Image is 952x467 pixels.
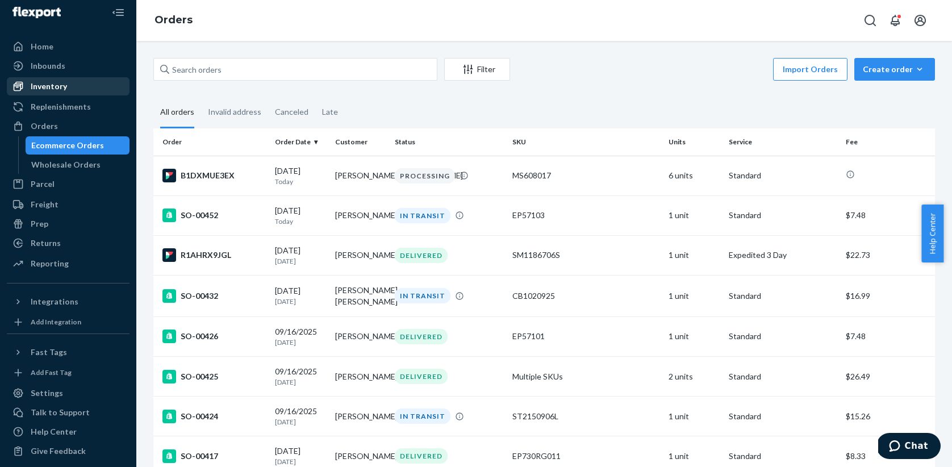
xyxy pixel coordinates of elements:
a: Add Fast Tag [7,366,130,380]
td: $22.73 [841,235,935,275]
div: Wholesale Orders [31,159,101,170]
th: Service [724,128,841,156]
div: Replenishments [31,101,91,112]
div: Inbounds [31,60,65,72]
button: Help Center [921,205,943,262]
div: SM1186706S [512,249,659,261]
td: $15.26 [841,397,935,436]
button: Integrations [7,293,130,311]
p: Standard [729,411,837,422]
div: Home [31,41,53,52]
div: [DATE] [275,205,326,226]
button: Open notifications [884,9,907,32]
div: IN TRANSIT [395,408,450,424]
div: SO-00425 [162,370,266,383]
div: [DATE] [275,245,326,266]
th: Order [153,128,270,156]
div: R1AHRX9JGL [162,248,266,262]
div: SO-00452 [162,209,266,222]
div: ST2150906L [512,411,659,422]
div: SO-00417 [162,449,266,463]
td: 1 unit [664,397,724,436]
a: Wholesale Orders [26,156,130,174]
div: EP57101 [512,331,659,342]
div: Customer [335,137,386,147]
div: IN TRANSIT [395,288,450,303]
p: Standard [729,210,837,221]
div: CB1020925 [512,290,659,302]
button: Talk to Support [7,403,130,422]
td: $7.48 [841,195,935,235]
td: 1 unit [664,195,724,235]
a: Reporting [7,255,130,273]
p: [DATE] [275,297,326,306]
div: [DATE] [275,285,326,306]
div: PROCESSING [395,168,455,184]
div: [DATE] [275,445,326,466]
img: Flexport logo [12,7,61,18]
div: Add Fast Tag [31,368,72,377]
button: Close Navigation [107,1,130,24]
a: Orders [155,14,193,26]
div: EP57103 [512,210,659,221]
button: Give Feedback [7,442,130,460]
div: Late [322,97,338,127]
td: $26.49 [841,357,935,397]
div: Orders [31,120,58,132]
td: 1 unit [664,235,724,275]
a: Parcel [7,175,130,193]
p: Today [275,216,326,226]
div: [DATE] [275,165,326,186]
div: Talk to Support [31,407,90,418]
td: [PERSON_NAME] [331,397,391,436]
div: 09/16/2025 [275,406,326,427]
p: Standard [729,170,837,181]
td: [PERSON_NAME] [331,357,391,397]
div: Inventory [31,81,67,92]
div: Freight [31,199,59,210]
button: Filter [444,58,510,81]
button: Import Orders [773,58,847,81]
div: B1DXMUE3EX [162,169,266,182]
div: IN TRANSIT [395,208,450,223]
p: [DATE] [275,256,326,266]
div: SO-00426 [162,330,266,343]
div: Help Center [31,426,77,437]
p: Today [275,177,326,186]
th: Fee [841,128,935,156]
div: Give Feedback [31,445,86,457]
td: [PERSON_NAME]/[PERSON_NAME] [331,156,391,195]
div: SO-00432 [162,289,266,303]
a: Add Integration [7,315,130,329]
button: Fast Tags [7,343,130,361]
div: DELIVERED [395,329,448,344]
a: Returns [7,234,130,252]
button: Open Search Box [859,9,882,32]
p: [DATE] [275,337,326,347]
div: 09/16/2025 [275,366,326,387]
p: Standard [729,290,837,302]
div: EP730RG011 [512,451,659,462]
div: Parcel [31,178,55,190]
td: $16.99 [841,275,935,316]
td: 2 units [664,357,724,397]
div: DELIVERED [395,448,448,464]
td: [PERSON_NAME] [PERSON_NAME] [331,275,391,316]
div: Ecommerce Orders [31,140,104,151]
p: [DATE] [275,457,326,466]
div: Canceled [275,97,308,127]
td: 1 unit [664,275,724,316]
div: Fast Tags [31,347,67,358]
div: Prep [31,218,48,230]
th: Units [664,128,724,156]
div: DELIVERED [395,369,448,384]
div: DELIVERED [395,248,448,263]
a: Help Center [7,423,130,441]
a: Replenishments [7,98,130,116]
a: Settings [7,384,130,402]
iframe: Opens a widget where you can chat to one of our agents [878,433,941,461]
a: Ecommerce Orders [26,136,130,155]
p: Standard [729,331,837,342]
